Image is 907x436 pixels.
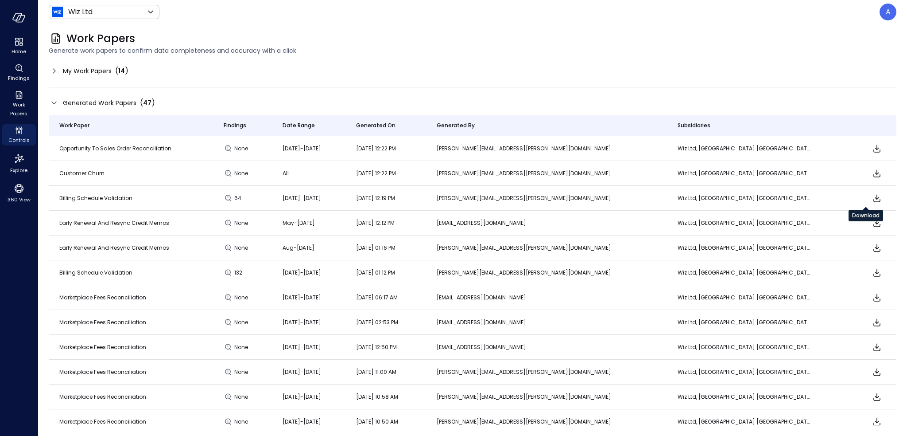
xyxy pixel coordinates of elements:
[59,343,146,351] span: Marketplace Fees Reconciliation
[437,144,657,153] p: [PERSON_NAME][EMAIL_ADDRESS][PERSON_NAME][DOMAIN_NAME]
[59,318,146,326] span: Marketplace Fees Reconciliation
[678,169,810,178] p: Wiz Ltd, [GEOGRAPHIC_DATA] [GEOGRAPHIC_DATA], [GEOGRAPHIC_DATA] [GEOGRAPHIC_DATA]
[8,136,30,145] span: Controls
[283,194,321,202] span: [DATE]-[DATE]
[234,144,250,153] span: None
[872,416,882,427] span: Download
[283,269,321,276] span: [DATE]-[DATE]
[678,318,810,327] p: Wiz Ltd, [GEOGRAPHIC_DATA] [GEOGRAPHIC_DATA], [GEOGRAPHIC_DATA] [GEOGRAPHIC_DATA]
[872,193,882,204] span: Download
[678,417,810,426] p: Wiz Ltd, [GEOGRAPHIC_DATA] [GEOGRAPHIC_DATA], [GEOGRAPHIC_DATA] [GEOGRAPHIC_DATA]
[2,89,36,119] div: Work Papers
[59,393,146,401] span: Marketplace Fees Reconciliation
[115,66,128,76] div: ( )
[678,393,810,401] p: Wiz Ltd, [GEOGRAPHIC_DATA] [GEOGRAPHIC_DATA], [GEOGRAPHIC_DATA] [GEOGRAPHIC_DATA]
[234,268,250,277] span: 132
[437,268,657,277] p: [PERSON_NAME][EMAIL_ADDRESS][PERSON_NAME][DOMAIN_NAME]
[678,244,810,252] p: Wiz Ltd, [GEOGRAPHIC_DATA] [GEOGRAPHIC_DATA], [GEOGRAPHIC_DATA] [GEOGRAPHIC_DATA]
[234,417,250,426] span: None
[59,194,132,202] span: Billing Schedule Validation
[872,342,882,353] span: Download
[283,121,315,130] span: Date Range
[59,418,146,425] span: Marketplace Fees Reconciliation
[63,66,112,76] span: My Work Papers
[59,244,169,251] span: Early Renewal and Resync Credit Memos
[2,62,36,83] div: Findings
[234,194,250,203] span: 64
[872,317,882,328] span: Download
[283,244,314,251] span: Aug-[DATE]
[234,343,250,352] span: None
[283,418,321,425] span: [DATE]-[DATE]
[283,219,315,227] span: May-[DATE]
[872,243,882,253] span: Download
[872,168,882,179] span: Download
[437,393,657,401] p: [PERSON_NAME][EMAIL_ADDRESS][PERSON_NAME][DOMAIN_NAME]
[437,343,657,352] p: [EMAIL_ADDRESS][DOMAIN_NAME]
[872,218,882,228] span: Download
[118,67,125,75] span: 14
[437,121,475,130] span: Generated By
[234,293,250,302] span: None
[2,151,36,176] div: Explore
[59,121,89,130] span: Work Paper
[234,368,250,377] span: None
[283,343,321,351] span: [DATE]-[DATE]
[678,194,810,203] p: Wiz Ltd, [GEOGRAPHIC_DATA] [GEOGRAPHIC_DATA], [GEOGRAPHIC_DATA] [GEOGRAPHIC_DATA]
[59,368,146,376] span: Marketplace Fees Reconciliation
[437,318,657,327] p: [EMAIL_ADDRESS][DOMAIN_NAME]
[678,293,810,302] p: Wiz Ltd, [GEOGRAPHIC_DATA] [GEOGRAPHIC_DATA], [GEOGRAPHIC_DATA] [GEOGRAPHIC_DATA]
[63,98,136,108] span: Generated Work Papers
[356,219,395,227] span: [DATE] 12:12 PM
[283,169,289,177] span: All
[8,74,30,82] span: Findings
[283,294,321,301] span: [DATE]-[DATE]
[437,417,657,426] p: [PERSON_NAME][EMAIL_ADDRESS][PERSON_NAME][DOMAIN_NAME]
[356,269,395,276] span: [DATE] 01:12 PM
[5,100,32,118] span: Work Papers
[234,318,250,327] span: None
[234,393,250,401] span: None
[437,293,657,302] p: [EMAIL_ADDRESS][DOMAIN_NAME]
[356,121,395,130] span: Generated On
[872,143,882,154] span: Download
[234,244,250,252] span: None
[356,169,396,177] span: [DATE] 12:22 PM
[52,7,63,17] img: Icon
[2,124,36,145] div: Controls
[2,35,36,57] div: Home
[356,393,398,401] span: [DATE] 10:58 AM
[356,418,398,425] span: [DATE] 10:50 AM
[356,318,398,326] span: [DATE] 02:53 PM
[283,318,321,326] span: [DATE]-[DATE]
[678,144,810,153] p: Wiz Ltd, [GEOGRAPHIC_DATA] [GEOGRAPHIC_DATA], [GEOGRAPHIC_DATA] [GEOGRAPHIC_DATA]
[437,244,657,252] p: [PERSON_NAME][EMAIL_ADDRESS][PERSON_NAME][DOMAIN_NAME]
[880,4,896,20] div: Abel Zhao
[59,294,146,301] span: Marketplace Fees Reconciliation
[10,166,27,175] span: Explore
[59,219,169,227] span: Early Renewal and Resync Credit Memos
[283,368,321,376] span: [DATE]-[DATE]
[678,121,710,130] span: Subsidiaries
[437,169,657,178] p: [PERSON_NAME][EMAIL_ADDRESS][PERSON_NAME][DOMAIN_NAME]
[12,47,26,56] span: Home
[234,169,250,178] span: None
[66,31,135,46] span: Work Papers
[49,46,896,55] span: Generate work papers to confirm data completeness and accuracy with a click
[2,181,36,205] div: 360 View
[872,292,882,303] span: Download
[356,244,395,251] span: [DATE] 01:16 PM
[678,268,810,277] p: Wiz Ltd, [GEOGRAPHIC_DATA] [GEOGRAPHIC_DATA], [GEOGRAPHIC_DATA] [GEOGRAPHIC_DATA]
[886,7,891,17] p: A
[224,121,246,130] span: Findings
[68,7,93,17] p: Wiz Ltd
[678,343,810,352] p: Wiz Ltd, [GEOGRAPHIC_DATA] [GEOGRAPHIC_DATA], [GEOGRAPHIC_DATA] [GEOGRAPHIC_DATA]
[872,267,882,278] span: Download
[437,368,657,377] p: [PERSON_NAME][EMAIL_ADDRESS][PERSON_NAME][DOMAIN_NAME]
[437,219,657,228] p: [EMAIL_ADDRESS][DOMAIN_NAME]
[356,368,396,376] span: [DATE] 11:00 AM
[283,393,321,401] span: [DATE]-[DATE]
[283,145,321,152] span: [DATE]-[DATE]
[356,194,395,202] span: [DATE] 12:19 PM
[140,98,155,108] div: ( )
